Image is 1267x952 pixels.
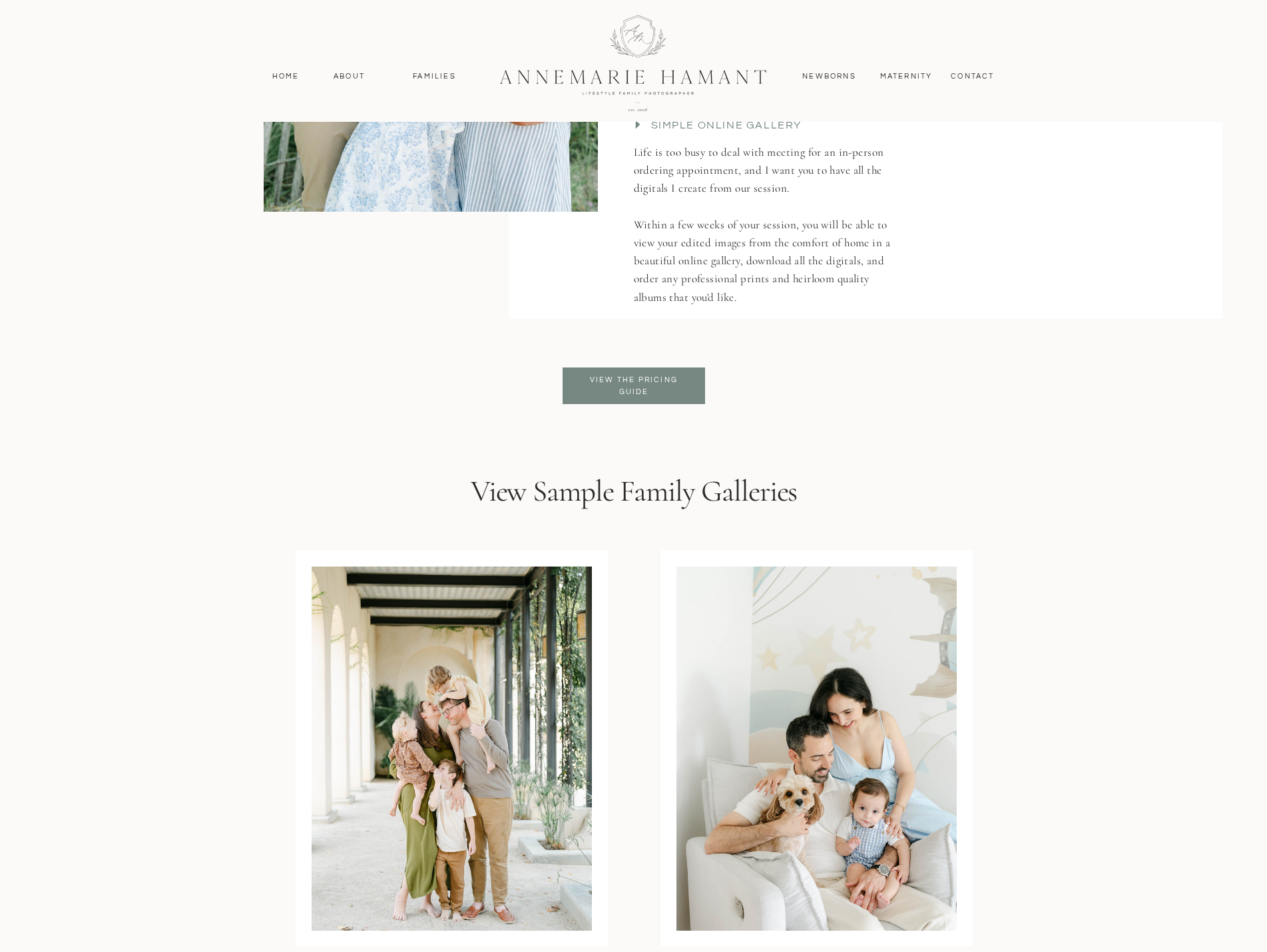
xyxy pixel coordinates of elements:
[634,143,897,310] p: Life is too busy to deal with meeting for an in-person ordering appointment, and I want you to ha...
[405,71,465,83] a: Families
[944,71,1002,83] a: contact
[266,71,306,83] a: Home
[394,473,874,516] h3: View Sample Family Galleries
[580,374,688,398] a: View the pricing guide
[880,71,931,83] a: MAternity
[798,71,862,83] a: Newborns
[330,71,369,83] a: About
